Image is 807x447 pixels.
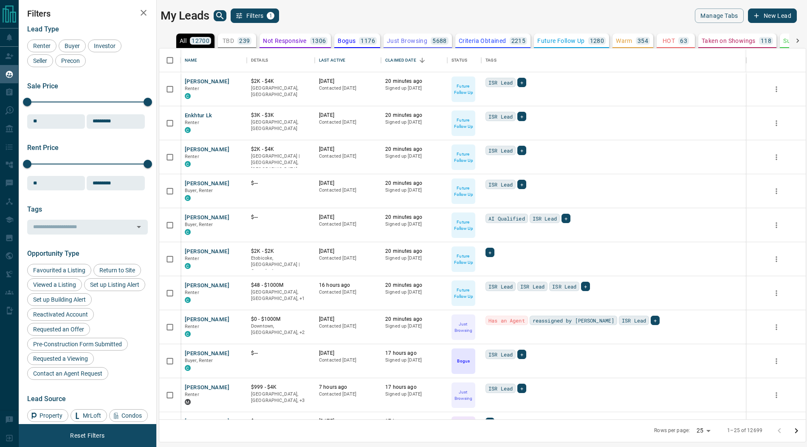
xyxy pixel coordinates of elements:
[185,399,191,405] div: mrloft.ca
[385,153,443,160] p: Signed up [DATE]
[533,214,557,223] span: ISR Lead
[30,341,125,348] span: Pre-Construction Form Submitted
[185,290,199,295] span: Renter
[319,255,377,262] p: Contacted [DATE]
[517,146,526,155] div: +
[185,365,191,371] div: condos.ca
[319,187,377,194] p: Contacted [DATE]
[537,38,584,44] p: Future Follow Up
[319,350,377,357] p: [DATE]
[185,248,229,256] button: [PERSON_NAME]
[319,78,377,85] p: [DATE]
[27,205,42,213] span: Tags
[96,267,138,274] span: Return to Site
[185,154,199,159] span: Renter
[488,112,513,121] span: ISR Lead
[27,54,53,67] div: Seller
[185,256,199,261] span: Renter
[27,144,59,152] span: Rent Price
[485,48,497,72] div: Tags
[520,146,523,155] span: +
[385,357,443,364] p: Signed up [DATE]
[770,287,783,300] button: more
[385,180,443,187] p: 20 minutes ago
[30,267,88,274] span: Favourited a Listing
[319,146,377,153] p: [DATE]
[192,38,209,44] p: 12700
[616,38,632,44] p: Warm
[581,282,590,291] div: +
[185,282,229,290] button: [PERSON_NAME]
[452,389,474,402] p: Just Browsing
[520,350,523,359] span: +
[185,324,199,329] span: Renter
[27,323,90,336] div: Requested an Offer
[30,355,91,362] span: Requested a Viewing
[251,350,310,357] p: $---
[251,289,310,302] p: Toronto
[251,146,310,153] p: $2K - $4K
[71,409,107,422] div: MrLoft
[770,355,783,368] button: more
[451,48,467,72] div: Status
[37,412,65,419] span: Property
[251,316,310,323] p: $0 - $1000M
[447,48,481,72] div: Status
[185,418,229,426] button: [PERSON_NAME]
[638,38,648,44] p: 354
[517,180,526,189] div: +
[181,48,247,72] div: Name
[319,48,345,72] div: Last Active
[59,40,86,52] div: Buyer
[84,278,145,291] div: Set up Listing Alert
[381,48,447,72] div: Claimed Date
[185,358,213,363] span: Buyer, Renter
[387,38,427,44] p: Just Browsing
[452,185,474,198] p: Future Follow Up
[319,391,377,398] p: Contacted [DATE]
[319,153,377,160] p: Contacted [DATE]
[251,384,310,391] p: $999 - $4K
[185,112,212,120] button: Enkhtur Lk
[185,120,199,125] span: Renter
[385,146,443,153] p: 20 minutes ago
[770,83,783,96] button: more
[385,350,443,357] p: 17 hours ago
[517,112,526,121] div: +
[27,352,94,365] div: Requested a Viewing
[680,38,687,44] p: 63
[180,38,186,44] p: All
[385,323,443,330] p: Signed up [DATE]
[27,409,68,422] div: Property
[55,54,86,67] div: Precon
[62,42,83,49] span: Buyer
[385,289,443,296] p: Signed up [DATE]
[459,38,506,44] p: Criteria Obtained
[385,255,443,262] p: Signed up [DATE]
[185,297,191,303] div: condos.ca
[432,38,447,44] p: 5688
[385,384,443,391] p: 17 hours ago
[30,42,54,49] span: Renter
[319,248,377,255] p: [DATE]
[770,117,783,130] button: more
[251,48,268,72] div: Details
[251,418,310,425] p: $---
[488,384,513,393] span: ISR Lead
[27,367,108,380] div: Contact an Agent Request
[788,422,805,439] button: Go to next page
[312,38,326,44] p: 1306
[80,412,104,419] span: MrLoft
[488,316,525,325] span: Has an Agent
[27,82,58,90] span: Sale Price
[654,427,690,434] p: Rows per page:
[416,54,428,66] button: Sort
[622,316,646,325] span: ISR Lead
[385,248,443,255] p: 20 minutes ago
[27,278,82,291] div: Viewed a Listing
[770,253,783,266] button: more
[663,38,675,44] p: HOT
[452,151,474,164] p: Future Follow Up
[185,188,213,193] span: Buyer, Renter
[520,384,523,393] span: +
